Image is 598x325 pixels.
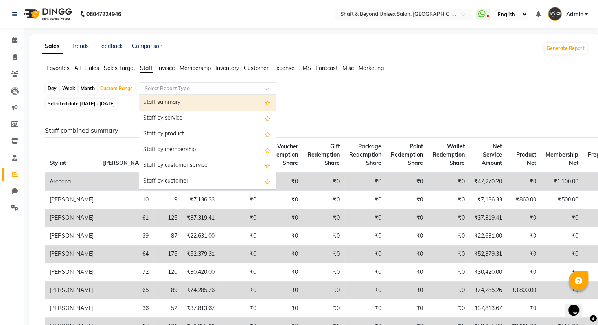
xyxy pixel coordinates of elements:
[261,263,303,281] td: ₹0
[541,245,583,263] td: ₹0
[132,42,162,50] a: Comparison
[432,143,465,166] span: Wallet Redemption Share
[45,172,98,191] td: Archana
[303,209,344,227] td: ₹0
[42,39,63,54] a: Sales
[139,174,276,189] div: Staff by customer
[541,191,583,209] td: ₹500.00
[153,191,182,209] td: 9
[344,245,386,263] td: ₹0
[265,98,270,107] span: Add this report to Favorites List
[566,10,583,18] span: Admin
[469,263,507,281] td: ₹30,420.00
[45,191,98,209] td: [PERSON_NAME]
[219,245,261,263] td: ₹0
[265,129,270,139] span: Add this report to Favorites List
[344,281,386,299] td: ₹0
[261,209,303,227] td: ₹0
[46,99,117,109] span: Selected date:
[153,209,182,227] td: 125
[85,65,99,72] span: Sales
[80,101,115,107] span: [DATE] - [DATE]
[265,161,270,170] span: Add this report to Favorites List
[153,299,182,318] td: 52
[303,299,344,318] td: ₹0
[153,245,182,263] td: 175
[428,245,469,263] td: ₹0
[261,299,303,318] td: ₹0
[219,227,261,245] td: ₹0
[215,65,239,72] span: Inventory
[541,299,583,318] td: ₹0
[45,263,98,281] td: [PERSON_NAME]
[386,245,428,263] td: ₹0
[469,299,507,318] td: ₹37,813.67
[386,281,428,299] td: ₹0
[307,143,340,166] span: Gift Redemption Share
[428,263,469,281] td: ₹0
[219,191,261,209] td: ₹0
[469,245,507,263] td: ₹52,379.31
[45,209,98,227] td: [PERSON_NAME]
[386,227,428,245] td: ₹0
[428,209,469,227] td: ₹0
[303,191,344,209] td: ₹0
[299,65,311,72] span: SMS
[45,127,581,134] h6: Staff combined summary
[182,299,219,318] td: ₹37,813.67
[316,65,338,72] span: Forecast
[507,172,541,191] td: ₹0
[428,299,469,318] td: ₹0
[74,65,81,72] span: All
[344,191,386,209] td: ₹0
[104,65,135,72] span: Sales Target
[45,281,98,299] td: [PERSON_NAME]
[139,94,276,190] ng-dropdown-panel: Options list
[261,227,303,245] td: ₹0
[344,263,386,281] td: ₹0
[45,245,98,263] td: [PERSON_NAME]
[98,299,153,318] td: 36
[98,172,153,191] td: 89
[261,281,303,299] td: ₹0
[273,65,294,72] span: Expense
[182,281,219,299] td: ₹74,285.26
[546,151,578,166] span: Membership Net
[428,191,469,209] td: ₹0
[139,126,276,142] div: Staff by product
[50,159,66,166] span: Stylist
[428,281,469,299] td: ₹0
[79,83,97,94] div: Month
[469,191,507,209] td: ₹7,136.33
[386,191,428,209] td: ₹0
[303,281,344,299] td: ₹0
[86,3,121,25] b: 08047224946
[153,263,182,281] td: 120
[98,42,123,50] a: Feedback
[46,65,70,72] span: Favorites
[219,281,261,299] td: ₹0
[139,142,276,158] div: Staff by membership
[541,227,583,245] td: ₹0
[303,172,344,191] td: ₹0
[45,227,98,245] td: [PERSON_NAME]
[182,263,219,281] td: ₹30,420.00
[507,299,541,318] td: ₹0
[182,227,219,245] td: ₹22,631.00
[391,143,423,166] span: Point Redemption Share
[507,263,541,281] td: ₹0
[265,114,270,123] span: Add this report to Favorites List
[507,245,541,263] td: ₹0
[157,65,175,72] span: Invoice
[349,143,381,166] span: Package Redemption Share
[180,65,211,72] span: Membership
[261,245,303,263] td: ₹0
[266,143,298,166] span: Voucher Redemption Share
[469,227,507,245] td: ₹22,631.00
[98,227,153,245] td: 39
[342,65,354,72] span: Misc
[139,111,276,126] div: Staff by service
[344,299,386,318] td: ₹0
[139,158,276,174] div: Staff by customer service
[153,227,182,245] td: 87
